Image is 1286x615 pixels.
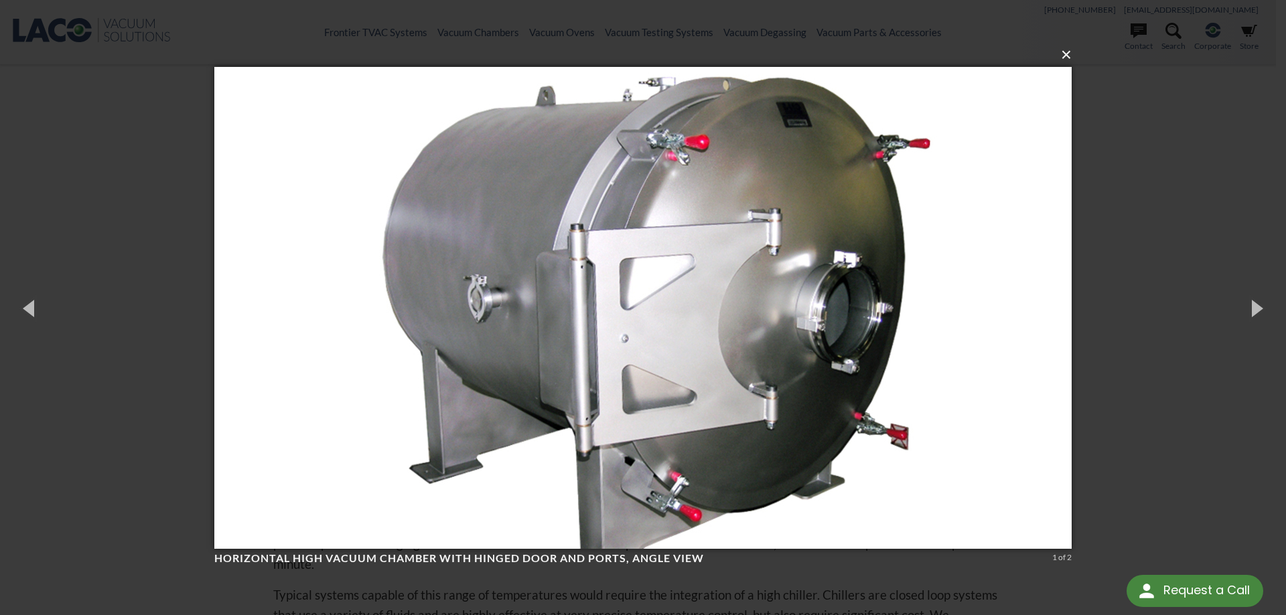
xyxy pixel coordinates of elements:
img: round button [1136,580,1157,602]
div: Request a Call [1163,575,1250,606]
div: 1 of 2 [1052,551,1072,563]
img: Horizontal High Vacuum Chamber with Hinged Door and Ports, angle view [214,40,1072,576]
button: × [218,40,1076,70]
h4: Horizontal High Vacuum Chamber with Hinged Door and Ports, angle view [214,551,1048,565]
div: Request a Call [1127,575,1263,607]
button: Next (Right arrow key) [1226,271,1286,345]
